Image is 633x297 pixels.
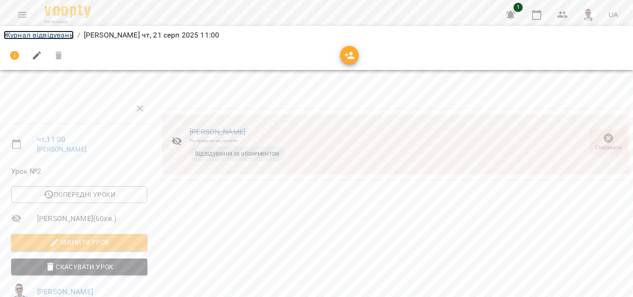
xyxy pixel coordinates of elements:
a: Журнал відвідувань [4,31,74,39]
a: [PERSON_NAME] [190,127,246,136]
span: Урок №2 [11,166,147,177]
button: Скасувати Урок [11,259,147,275]
button: Змінити урок [11,234,147,251]
li: / [77,30,80,41]
span: Скасувати Урок [19,261,140,272]
span: Попередні уроки [19,189,140,200]
a: [PERSON_NAME] [37,145,87,153]
a: чт , 11:00 [37,135,65,144]
span: Відвідування за абонементом [190,150,285,158]
span: [PERSON_NAME] ( 60 хв. ) [37,213,147,224]
a: [PERSON_NAME] [37,287,93,296]
img: Voopty Logo [44,5,91,18]
span: 1 [513,3,523,12]
p: [PERSON_NAME] чт, 21 серп 2025 11:00 [84,30,219,41]
button: UA [605,6,622,23]
span: For Business [44,19,91,25]
button: Попередні уроки [11,186,147,203]
div: Не прийшла на заняття [190,138,285,144]
nav: breadcrumb [4,30,629,41]
span: Скасувати [595,144,622,152]
img: 51d9fbe52f8d23c9565e81b88959feee.JPG [582,8,595,21]
span: Змінити урок [19,237,140,248]
button: Menu [11,4,33,26]
span: UA [608,10,618,19]
button: Скасувати [589,129,627,155]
